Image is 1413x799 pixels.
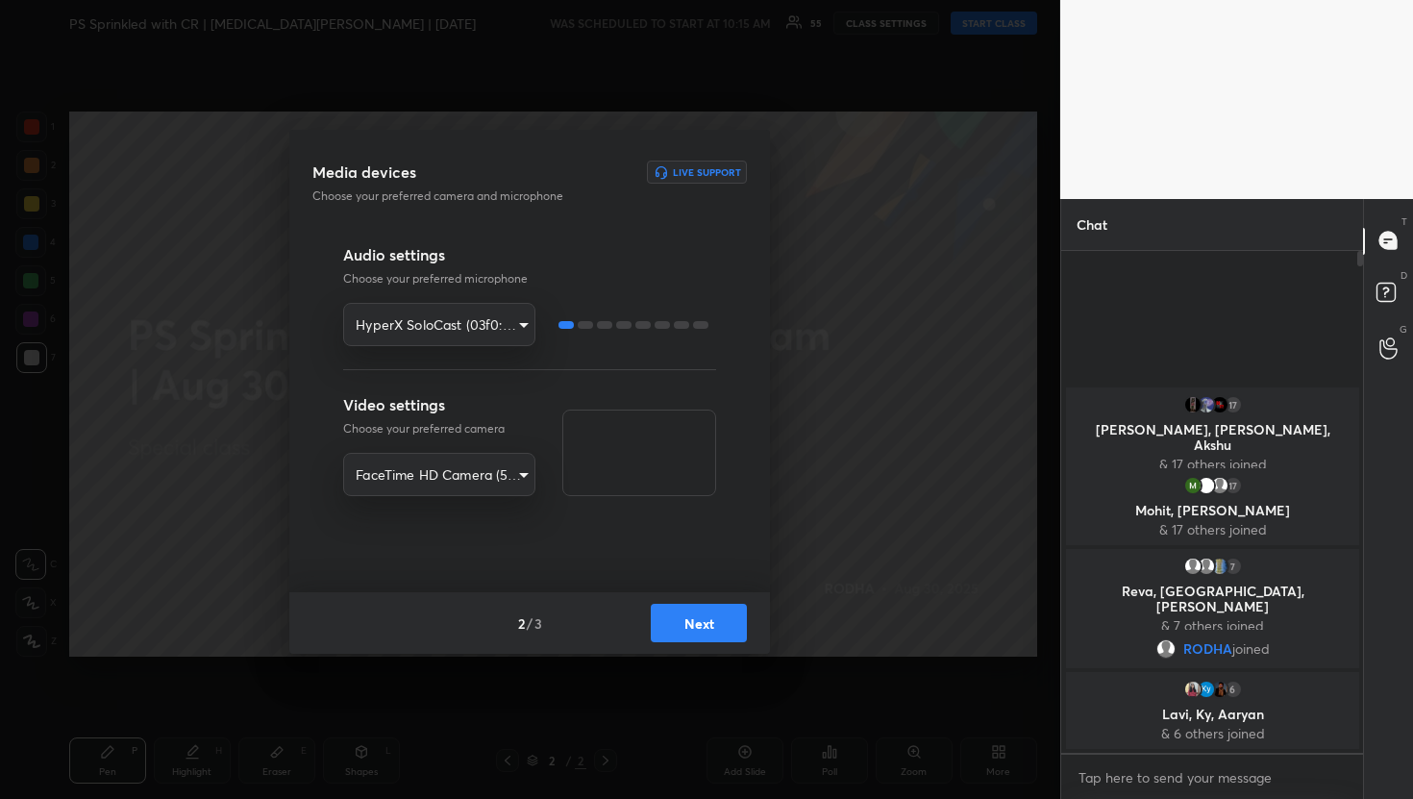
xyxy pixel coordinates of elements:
[673,167,741,177] h6: Live Support
[1078,522,1348,537] p: & 17 others joined
[1061,384,1364,753] div: grid
[1182,680,1202,699] img: thumbnail.jpg
[1155,639,1175,659] img: default.png
[1196,476,1215,495] img: thumbnail.jpg
[1400,322,1407,337] p: G
[1209,680,1228,699] img: thumbnail.jpg
[1078,726,1348,741] p: & 6 others joined
[1223,680,1242,699] div: 6
[1182,641,1231,657] span: RODHA
[343,270,716,287] p: Choose your preferred microphone
[1223,476,1242,495] div: 17
[534,613,542,634] h4: 3
[1078,618,1348,634] p: & 7 others joined
[1209,557,1228,576] img: thumbnail.jpg
[312,187,624,205] p: Choose your preferred camera and microphone
[518,613,525,634] h4: 2
[312,161,416,184] h3: Media devices
[651,604,747,642] button: Next
[343,393,535,416] h3: Video settings
[1196,395,1215,414] img: thumbnail.jpg
[527,613,533,634] h4: /
[1223,395,1242,414] div: 17
[1196,680,1215,699] img: thumbnail.jpg
[1223,557,1242,576] div: 7
[1209,395,1228,414] img: thumbnail.jpg
[1196,557,1215,576] img: default.png
[1231,641,1269,657] span: joined
[343,453,535,496] div: HyperX SoloCast (03f0:0b8b)
[343,303,535,346] div: HyperX SoloCast (03f0:0b8b)
[1182,476,1202,495] img: thumbnail.jpg
[1401,268,1407,283] p: D
[1182,395,1202,414] img: thumbnail.jpg
[343,420,535,437] p: Choose your preferred camera
[343,243,716,266] h3: Audio settings
[1401,214,1407,229] p: T
[1078,584,1348,614] p: Reva, [GEOGRAPHIC_DATA], [PERSON_NAME]
[1078,503,1348,518] p: Mohit, [PERSON_NAME]
[1209,476,1228,495] img: default.png
[1061,199,1123,250] p: Chat
[1182,557,1202,576] img: default.png
[1078,422,1348,453] p: [PERSON_NAME], [PERSON_NAME], Akshu
[1078,707,1348,722] p: Lavi, Ky, Aaryan
[1078,457,1348,472] p: & 17 others joined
